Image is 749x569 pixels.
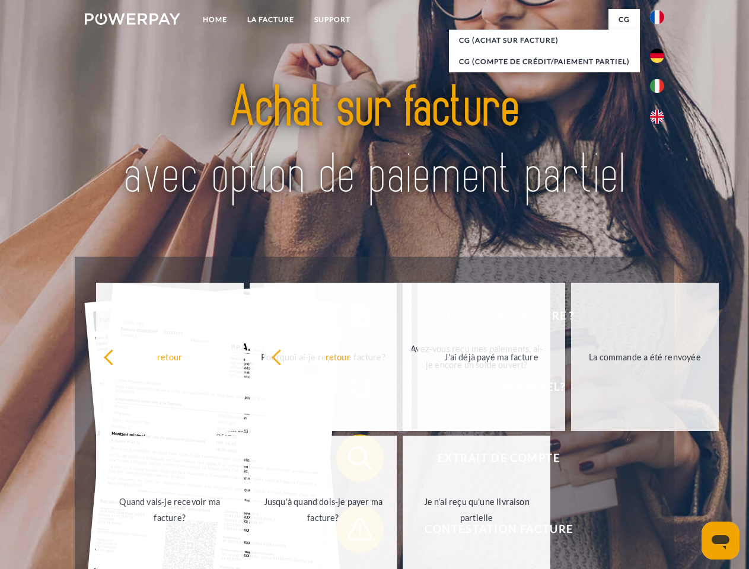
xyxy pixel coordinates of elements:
[650,49,664,63] img: de
[702,522,740,560] iframe: Bouton de lancement de la fenêtre de messagerie
[271,349,404,365] div: retour
[410,494,543,526] div: Je n'ai reçu qu'une livraison partielle
[304,9,361,30] a: Support
[103,349,237,365] div: retour
[257,494,390,526] div: Jusqu'à quand dois-je payer ma facture?
[193,9,237,30] a: Home
[103,494,237,526] div: Quand vais-je recevoir ma facture?
[425,349,558,365] div: J'ai déjà payé ma facture
[650,10,664,24] img: fr
[650,110,664,124] img: en
[608,9,640,30] a: CG
[113,57,636,227] img: title-powerpay_fr.svg
[449,30,640,51] a: CG (achat sur facture)
[578,349,712,365] div: La commande a été renvoyée
[237,9,304,30] a: LA FACTURE
[650,79,664,93] img: it
[85,13,180,25] img: logo-powerpay-white.svg
[449,51,640,72] a: CG (Compte de crédit/paiement partiel)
